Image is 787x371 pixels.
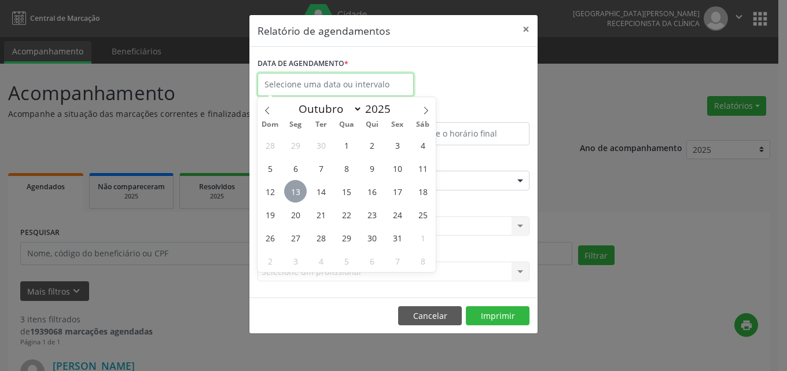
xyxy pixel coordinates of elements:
[284,249,307,272] span: Novembro 3, 2025
[284,134,307,156] span: Setembro 29, 2025
[410,121,436,128] span: Sáb
[293,101,362,117] select: Month
[466,306,529,326] button: Imprimir
[310,226,332,249] span: Outubro 28, 2025
[361,203,383,226] span: Outubro 23, 2025
[284,157,307,179] span: Outubro 6, 2025
[411,203,434,226] span: Outubro 25, 2025
[385,121,410,128] span: Sex
[386,226,409,249] span: Outubro 31, 2025
[258,23,390,38] h5: Relatório de agendamentos
[284,226,307,249] span: Outubro 27, 2025
[411,180,434,203] span: Outubro 18, 2025
[259,226,281,249] span: Outubro 26, 2025
[335,180,358,203] span: Outubro 15, 2025
[386,180,409,203] span: Outubro 17, 2025
[361,249,383,272] span: Novembro 6, 2025
[335,249,358,272] span: Novembro 5, 2025
[258,121,283,128] span: Dom
[310,249,332,272] span: Novembro 4, 2025
[310,203,332,226] span: Outubro 21, 2025
[514,15,538,43] button: Close
[259,180,281,203] span: Outubro 12, 2025
[259,157,281,179] span: Outubro 5, 2025
[361,180,383,203] span: Outubro 16, 2025
[259,203,281,226] span: Outubro 19, 2025
[386,134,409,156] span: Outubro 3, 2025
[361,226,383,249] span: Outubro 30, 2025
[258,55,348,73] label: DATA DE AGENDAMENTO
[386,157,409,179] span: Outubro 10, 2025
[386,203,409,226] span: Outubro 24, 2025
[361,157,383,179] span: Outubro 9, 2025
[335,226,358,249] span: Outubro 29, 2025
[411,226,434,249] span: Novembro 1, 2025
[310,134,332,156] span: Setembro 30, 2025
[411,157,434,179] span: Outubro 11, 2025
[258,73,414,96] input: Selecione uma data ou intervalo
[335,157,358,179] span: Outubro 8, 2025
[386,249,409,272] span: Novembro 7, 2025
[411,249,434,272] span: Novembro 8, 2025
[396,104,529,122] label: ATÉ
[308,121,334,128] span: Ter
[259,249,281,272] span: Novembro 2, 2025
[359,121,385,128] span: Qui
[411,134,434,156] span: Outubro 4, 2025
[335,203,358,226] span: Outubro 22, 2025
[284,180,307,203] span: Outubro 13, 2025
[310,157,332,179] span: Outubro 7, 2025
[335,134,358,156] span: Outubro 1, 2025
[334,121,359,128] span: Qua
[362,101,400,116] input: Year
[259,134,281,156] span: Setembro 28, 2025
[361,134,383,156] span: Outubro 2, 2025
[284,203,307,226] span: Outubro 20, 2025
[396,122,529,145] input: Selecione o horário final
[283,121,308,128] span: Seg
[310,180,332,203] span: Outubro 14, 2025
[398,306,462,326] button: Cancelar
